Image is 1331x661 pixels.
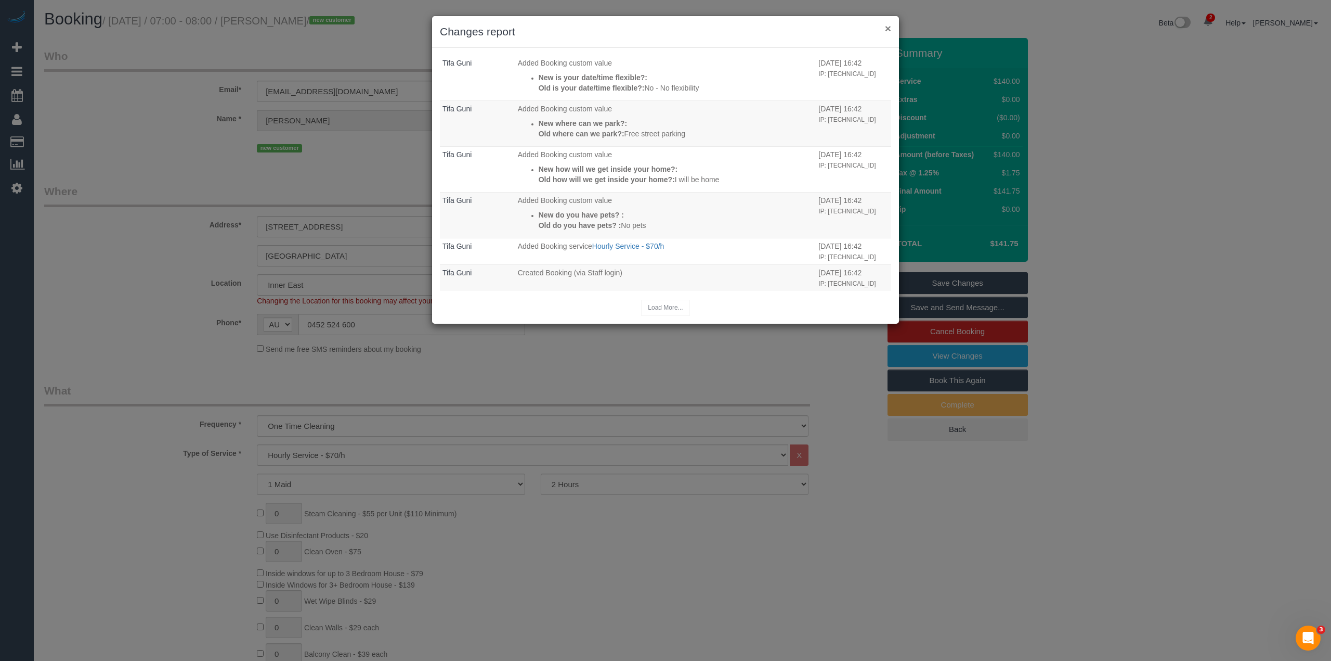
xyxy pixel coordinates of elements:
td: What [515,238,816,264]
td: When [816,238,891,264]
span: Created Booking (via Staff login) [518,269,622,277]
strong: New how will we get inside your home?: [539,165,678,173]
td: Who [440,192,515,238]
span: 3 [1317,626,1325,634]
small: IP: [TECHNICAL_ID] [818,116,876,123]
strong: Old how will we get inside your home?: [539,175,675,184]
td: What [515,55,816,100]
span: Added Booking custom value [518,150,612,159]
a: Tifa Guni [442,150,472,159]
strong: Old do you have pets? : [539,221,621,230]
strong: Old where can we park?: [539,130,624,138]
td: When [816,55,891,100]
span: Added Booking custom value [518,196,612,205]
td: When [816,264,891,291]
p: No pets [539,220,814,231]
h3: Changes report [440,24,891,40]
small: IP: [TECHNICAL_ID] [818,253,876,261]
a: Hourly Service - $70/h [592,242,664,250]
small: IP: [TECHNICAL_ID] [818,208,876,215]
button: × [885,23,891,34]
a: Tifa Guni [442,59,472,67]
a: Tifa Guni [442,269,472,277]
td: Who [440,55,515,100]
td: What [515,264,816,291]
a: Tifa Guni [442,242,472,250]
strong: Old is your date/time flexible?: [539,84,645,92]
td: What [515,146,816,192]
a: Tifa Guni [442,105,472,113]
span: Added Booking service [518,242,592,250]
p: Free street parking [539,129,814,139]
td: When [816,192,891,238]
td: What [515,100,816,146]
small: IP: [TECHNICAL_ID] [818,162,876,169]
span: Added Booking custom value [518,105,612,113]
sui-modal: Changes report [432,16,899,324]
small: IP: [TECHNICAL_ID] [818,70,876,78]
td: Who [440,264,515,291]
td: When [816,146,891,192]
td: Who [440,100,515,146]
small: IP: [TECHNICAL_ID] [818,280,876,287]
strong: New do you have pets? : [539,211,624,219]
td: When [816,100,891,146]
strong: New where can we park?: [539,119,627,128]
a: Tifa Guni [442,196,472,205]
span: Added Booking custom value [518,59,612,67]
p: I will be home [539,174,814,185]
td: Who [440,146,515,192]
p: No - No flexibility [539,83,814,93]
iframe: Intercom live chat [1296,626,1321,651]
td: Who [440,238,515,264]
strong: New is your date/time flexible?: [539,73,647,82]
td: What [515,192,816,238]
